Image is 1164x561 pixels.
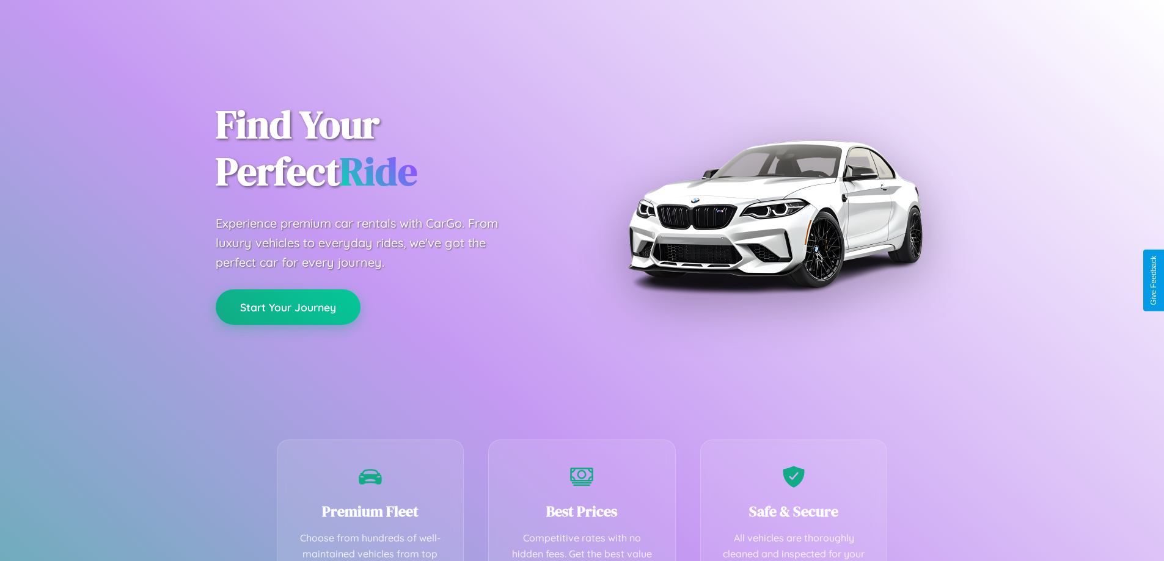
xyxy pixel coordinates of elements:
h3: Best Prices [507,501,657,521]
img: Premium BMW car rental vehicle [622,61,928,366]
div: Give Feedback [1149,256,1158,305]
h3: Premium Fleet [296,501,445,521]
p: Experience premium car rentals with CarGo. From luxury vehicles to everyday rides, we've got the ... [216,214,521,272]
button: Start Your Journey [216,289,361,325]
h1: Find Your Perfect [216,101,564,195]
h3: Safe & Secure [719,501,869,521]
span: Ride [340,145,417,198]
